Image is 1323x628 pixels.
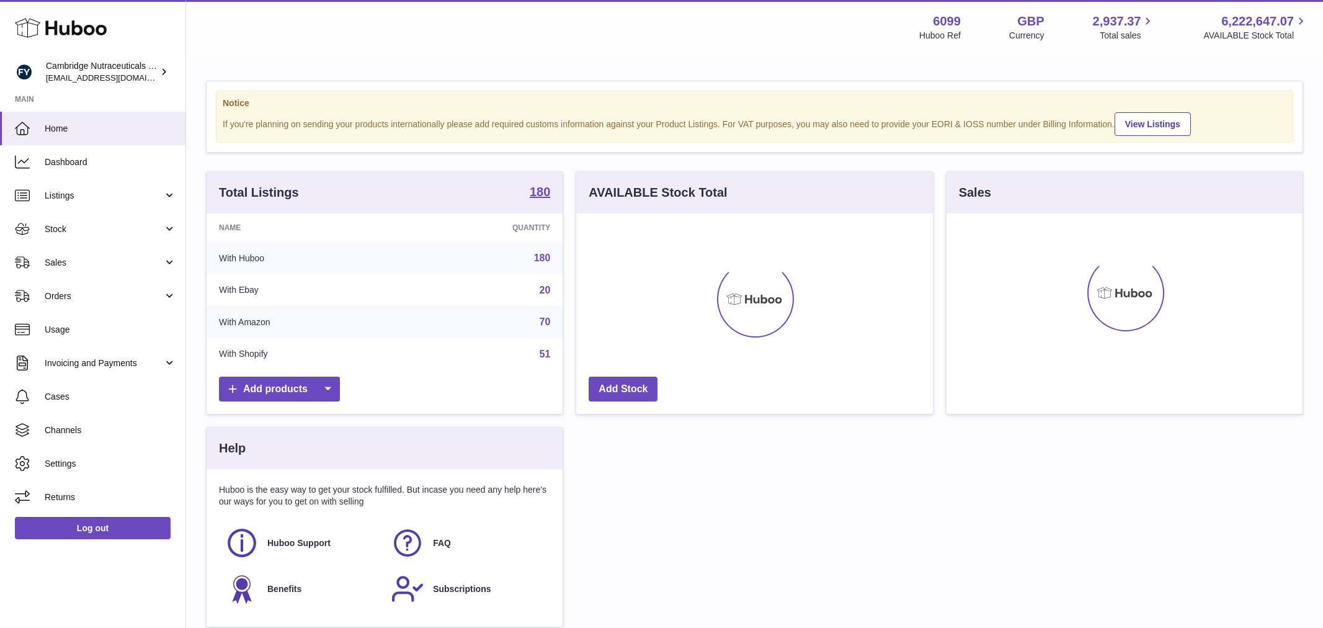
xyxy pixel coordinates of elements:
span: Channels [45,424,176,436]
span: 2,937.37 [1093,13,1141,30]
a: 180 [534,253,551,263]
strong: GBP [1017,13,1044,30]
a: 51 [540,349,551,359]
h3: Total Listings [219,184,299,201]
a: Benefits [225,572,378,606]
p: Huboo is the easy way to get your stock fulfilled. But incase you need any help here's our ways f... [219,484,550,508]
div: Huboo Ref [919,30,961,42]
a: Add products [219,377,340,402]
a: 20 [540,285,551,295]
div: If you're planning on sending your products internationally please add required customs informati... [223,110,1286,136]
span: Stock [45,223,163,235]
h3: Sales [959,184,991,201]
a: FAQ [391,526,544,560]
th: Name [207,213,401,242]
div: Currency [1009,30,1045,42]
span: AVAILABLE Stock Total [1203,30,1308,42]
span: Listings [45,190,163,202]
span: Returns [45,491,176,503]
span: Total sales [1100,30,1155,42]
span: 6,222,647.07 [1221,13,1294,30]
h3: Help [219,440,246,457]
strong: Notice [223,97,1286,109]
span: FAQ [433,537,451,549]
th: Quantity [401,213,563,242]
span: Orders [45,290,163,302]
span: Invoicing and Payments [45,357,163,369]
td: With Ebay [207,274,401,307]
div: Cambridge Nutraceuticals Ltd [46,60,158,84]
span: Dashboard [45,156,176,168]
span: [EMAIL_ADDRESS][DOMAIN_NAME] [46,73,182,83]
a: 2,937.37 Total sales [1093,13,1156,42]
td: With Huboo [207,242,401,274]
td: With Shopify [207,338,401,370]
a: Huboo Support [225,526,378,560]
span: Settings [45,458,176,470]
a: 6,222,647.07 AVAILABLE Stock Total [1203,13,1308,42]
h3: AVAILABLE Stock Total [589,184,727,201]
span: Sales [45,257,163,269]
span: Home [45,123,176,135]
a: View Listings [1115,112,1191,136]
td: With Amazon [207,306,401,338]
a: Subscriptions [391,572,544,606]
span: Subscriptions [433,583,491,595]
strong: 180 [530,186,550,198]
strong: 6099 [933,13,961,30]
span: Cases [45,391,176,403]
a: 180 [530,186,550,200]
a: Log out [15,517,171,539]
a: 70 [540,316,551,327]
span: Benefits [267,583,301,595]
span: Huboo Support [267,537,331,549]
img: huboo@camnutra.com [15,63,33,81]
span: Usage [45,324,176,336]
a: Add Stock [589,377,657,402]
